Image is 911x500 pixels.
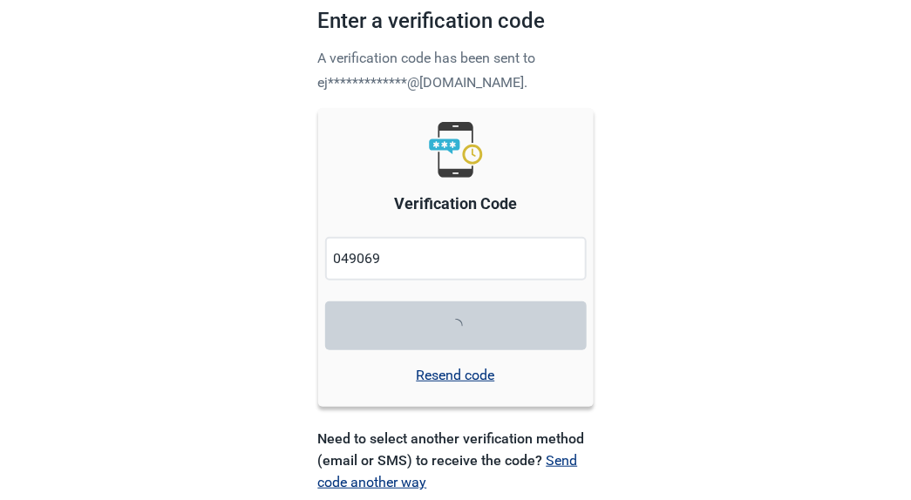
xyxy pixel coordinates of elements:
[318,5,594,45] h1: Enter a verification code
[318,50,536,91] span: A verification code has been sent to ej*************@[DOMAIN_NAME].
[448,318,464,334] span: loading
[318,430,585,469] span: Need to select another verification method (email or SMS) to receive the code?
[394,192,517,216] label: Verification Code
[325,237,587,280] input: Enter Code Here
[417,364,495,386] a: Resend code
